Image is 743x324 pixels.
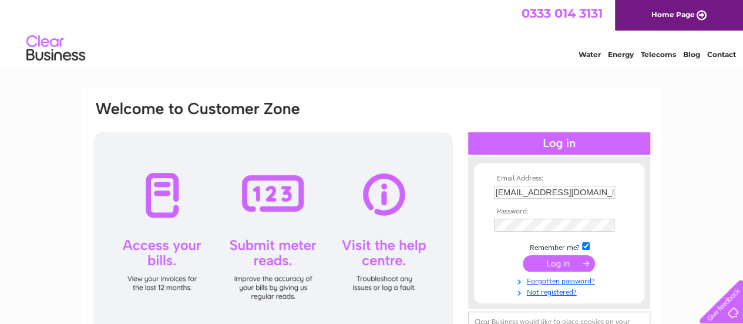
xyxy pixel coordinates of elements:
a: Contact [707,50,736,59]
a: Telecoms [641,50,676,59]
input: Submit [523,255,595,272]
a: Forgotten password? [494,275,627,286]
img: logo.png [26,31,86,66]
th: Email Address: [491,175,627,183]
img: npw-badge-icon-locked.svg [601,221,610,231]
div: Clear Business is a trading name of Verastar Limited (registered in [GEOGRAPHIC_DATA] No. 3667643... [95,6,650,57]
a: Water [579,50,601,59]
a: Not registered? [494,286,627,297]
th: Password: [491,208,627,216]
img: npw-badge-icon-locked.svg [601,188,610,197]
a: Energy [608,50,634,59]
td: Remember me? [491,241,627,252]
a: 0333 014 3131 [522,6,603,21]
a: Blog [683,50,700,59]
